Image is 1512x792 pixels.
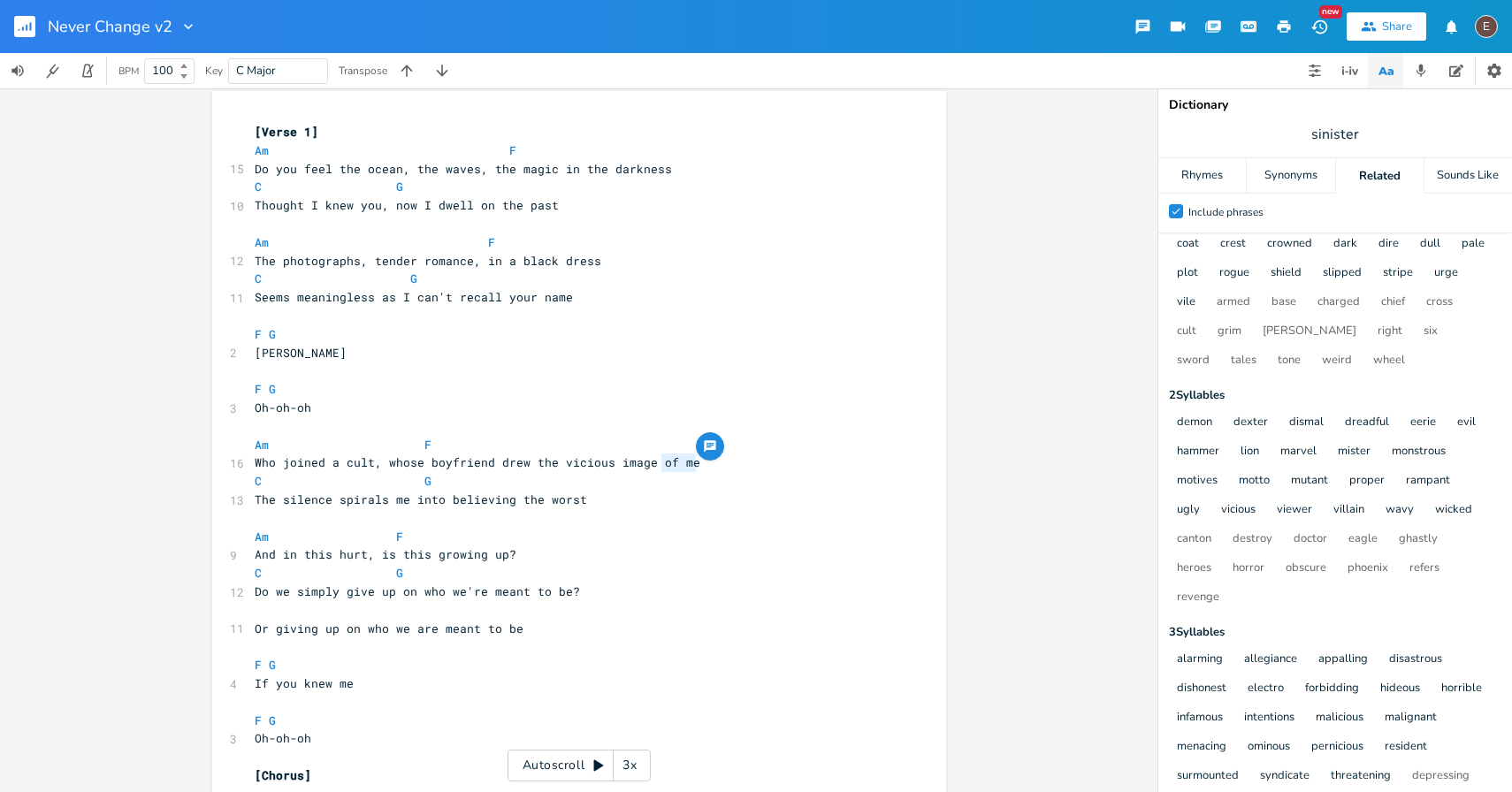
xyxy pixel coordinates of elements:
[1158,158,1246,194] div: Rhymes
[1177,266,1198,281] button: plot
[255,565,262,581] span: C
[1177,295,1195,310] button: vile
[1233,415,1268,430] button: dexter
[1410,415,1436,430] button: eerie
[1399,532,1438,547] button: ghastly
[1241,445,1259,460] button: lion
[1409,561,1439,576] button: refers
[255,529,269,544] span: Am
[1177,769,1239,784] button: surmounted
[1347,12,1426,41] button: Share
[1420,237,1440,252] button: dull
[255,253,601,269] span: The photographs, tender romance, in a black dress
[1424,324,1438,339] button: six
[269,381,276,397] span: G
[1333,237,1357,252] button: dark
[1233,561,1264,576] button: horror
[1219,266,1249,281] button: rogue
[509,142,516,158] span: F
[1177,682,1226,697] button: dishonest
[1248,682,1284,697] button: electro
[1348,561,1388,576] button: phoenix
[1302,11,1337,42] button: New
[255,179,262,194] span: C
[48,19,172,34] span: Never Change v2
[1305,682,1359,697] button: forbidding
[1434,266,1458,281] button: urge
[255,546,516,562] span: And in this hurt, is this growing up?
[1177,532,1211,547] button: canton
[1278,354,1301,369] button: tone
[255,161,672,177] span: Do you feel the ocean, the waves, the magic in the darkness
[255,381,262,397] span: F
[1426,295,1453,310] button: cross
[255,197,559,213] span: Thought I knew you, now I dwell on the past
[1169,390,1501,401] div: 2 Syllable s
[1177,561,1211,576] button: heroes
[1406,474,1450,489] button: rampant
[1271,266,1302,281] button: shield
[255,270,262,286] span: C
[410,270,417,286] span: G
[1322,354,1352,369] button: weird
[1177,503,1200,518] button: ugly
[396,179,403,194] span: G
[1247,158,1334,194] div: Synonyms
[255,491,587,507] span: The silence spirals me into believing the worst
[1311,740,1363,755] button: pernicious
[424,437,431,453] span: F
[1338,445,1371,460] button: mister
[1424,158,1512,194] div: Sounds Like
[1244,711,1294,726] button: intentions
[1389,652,1442,667] button: disastrous
[1385,711,1437,726] button: malignant
[1177,474,1218,489] button: motives
[1221,503,1256,518] button: vicious
[1316,711,1363,726] button: malicious
[424,473,431,489] span: G
[1233,532,1272,547] button: destroy
[269,657,276,673] span: G
[1239,474,1270,489] button: motto
[339,65,387,76] div: Transpose
[1378,324,1402,339] button: right
[1318,652,1368,667] button: appalling
[1323,266,1362,281] button: slipped
[1336,158,1424,194] div: Related
[1177,415,1212,430] button: demon
[1218,324,1241,339] button: grim
[1217,295,1250,310] button: armed
[269,326,276,342] span: G
[1382,19,1412,34] div: Share
[1317,295,1360,310] button: charged
[1231,354,1256,369] button: tales
[1412,769,1470,784] button: depressing
[1177,652,1223,667] button: alarming
[1177,445,1219,460] button: hammer
[1280,445,1317,460] button: marvel
[1311,125,1359,145] span: sinister
[255,326,262,342] span: F
[396,565,403,581] span: G
[1475,15,1498,38] div: edward
[255,345,347,361] span: [PERSON_NAME]
[1380,682,1420,697] button: hideous
[1220,237,1246,252] button: crest
[1333,503,1364,518] button: villain
[1457,415,1476,430] button: evil
[614,750,645,781] div: 3x
[255,437,269,453] span: Am
[255,657,262,673] span: F
[255,583,580,599] span: Do we simply give up on who we're meant to be?
[1271,295,1296,310] button: base
[255,234,269,250] span: Am
[1188,207,1264,217] div: Include phrases
[1373,354,1405,369] button: wheel
[1348,532,1378,547] button: eagle
[1177,590,1219,605] button: revenge
[1345,415,1389,430] button: dreadful
[1177,237,1199,252] button: coat
[1349,474,1385,489] button: proper
[1277,503,1312,518] button: viewer
[508,750,651,781] div: Autoscroll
